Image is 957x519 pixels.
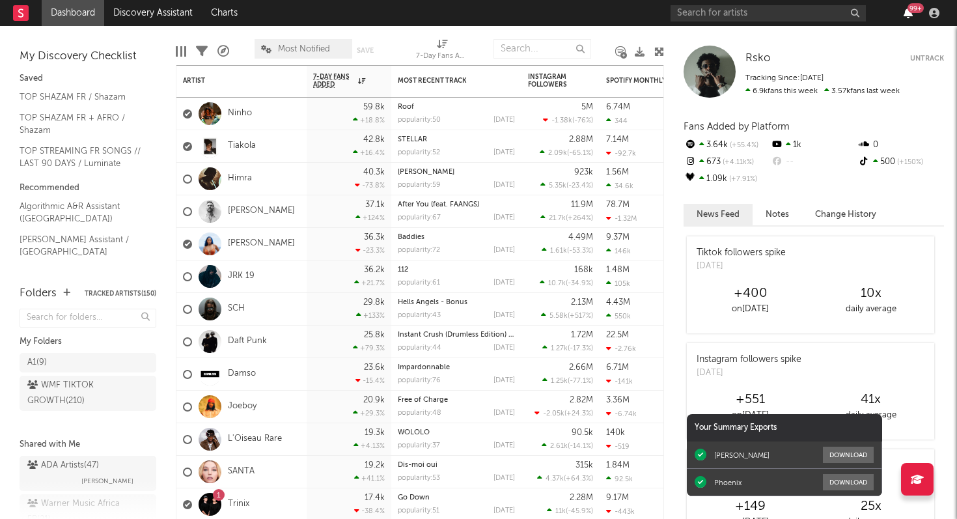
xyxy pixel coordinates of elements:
[493,117,515,124] div: [DATE]
[745,87,818,95] span: 6.9k fans this week
[606,461,630,470] div: 1.84M
[541,311,593,320] div: ( )
[398,136,515,143] div: STELLAR
[398,462,437,469] a: Dis-moi oui
[697,246,786,260] div: Tiktok followers spike
[20,111,143,137] a: TOP SHAZAM FR + AFRO / Shazam
[549,182,566,189] span: 5.35k
[20,334,156,350] div: My Folders
[363,135,385,144] div: 42.8k
[398,397,515,404] div: Free of Charge
[690,408,811,423] div: on [DATE]
[228,206,295,217] a: [PERSON_NAME]
[551,345,568,352] span: 1.27k
[570,313,591,320] span: +517 %
[569,150,591,157] span: -65.1 %
[570,494,593,502] div: 2.28M
[228,434,282,445] a: L'Oiseau Rare
[745,52,771,65] a: Rsko
[398,169,515,176] div: LIL WAYNE
[398,331,586,339] a: Instant Crush (Drumless Edition) (feat. [PERSON_NAME])
[398,442,440,449] div: popularity: 37
[398,266,515,274] div: 112
[398,397,448,404] a: Free of Charge
[493,149,515,156] div: [DATE]
[355,214,385,222] div: +124 %
[606,428,625,437] div: 140k
[363,168,385,176] div: 40.3k
[398,247,440,254] div: popularity: 72
[811,499,931,514] div: 25 x
[528,73,574,89] div: Instagram Followers
[228,173,252,184] a: Himra
[537,474,593,483] div: ( )
[745,87,900,95] span: 3.57k fans last week
[542,344,593,352] div: ( )
[493,247,515,254] div: [DATE]
[570,378,591,385] span: -77.1 %
[398,77,495,85] div: Most Recent Track
[606,233,630,242] div: 9.37M
[493,279,515,287] div: [DATE]
[566,475,591,483] span: +64.3 %
[684,204,753,225] button: News Feed
[27,458,99,473] div: ADA Artists ( 47 )
[398,429,430,436] a: WOLOLO
[398,234,424,241] a: Baddies
[20,49,156,64] div: My Discovery Checklist
[570,396,593,404] div: 2.82M
[568,508,591,515] span: -45.9 %
[398,494,515,501] div: Go Down
[569,363,593,372] div: 2.66M
[313,73,355,89] span: 7-Day Fans Added
[398,312,441,319] div: popularity: 43
[398,279,440,287] div: popularity: 61
[551,378,568,385] span: 1.25k
[568,233,593,242] div: 4.49M
[20,144,143,171] a: TOP STREAMING FR SONGS // LAST 90 DAYS / Luminate
[398,331,515,339] div: Instant Crush (Drumless Edition) (feat. Julian Casablancas)
[27,355,47,371] div: A1 ( 9 )
[690,286,811,302] div: +400
[684,171,770,188] div: 1.09k
[398,299,515,306] div: Hells Angels - Bonus
[547,507,593,515] div: ( )
[493,312,515,319] div: [DATE]
[555,508,566,515] span: 11k
[493,377,515,384] div: [DATE]
[228,141,256,152] a: Tiakola
[398,475,440,482] div: popularity: 53
[548,280,566,287] span: 10.7k
[228,303,245,315] a: SCH
[20,232,143,259] a: [PERSON_NAME] Assistant / [GEOGRAPHIC_DATA]
[354,279,385,287] div: +21.7 %
[228,108,252,119] a: Ninho
[568,280,591,287] span: -34.9 %
[493,344,515,352] div: [DATE]
[550,443,568,450] span: 2.61k
[606,298,630,307] div: 4.43M
[606,182,633,190] div: 34.6k
[355,181,385,189] div: -73.8 %
[398,266,408,274] a: 112
[542,246,593,255] div: ( )
[228,499,249,510] a: Trinix
[908,3,924,13] div: 99 +
[684,154,770,171] div: 673
[570,345,591,352] span: -17.3 %
[606,377,633,386] div: -141k
[697,260,786,273] div: [DATE]
[811,302,931,317] div: daily average
[606,331,629,339] div: 22.5M
[576,461,593,470] div: 315k
[550,247,567,255] span: 1.61k
[398,494,430,501] a: Go Down
[540,214,593,222] div: ( )
[570,443,591,450] span: -14.1 %
[606,344,636,353] div: -2.76k
[357,47,374,54] button: Save
[551,117,572,124] span: -1.38k
[568,182,591,189] span: -23.4 %
[364,331,385,339] div: 25.8k
[811,392,931,408] div: 41 x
